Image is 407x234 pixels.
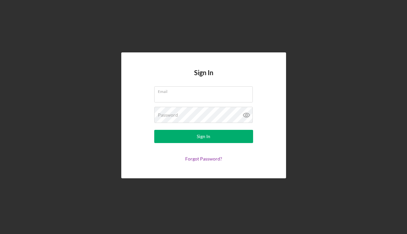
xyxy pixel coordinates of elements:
button: Sign In [154,130,253,143]
a: Forgot Password? [185,156,222,161]
div: Sign In [197,130,210,143]
h4: Sign In [194,69,213,86]
label: Email [158,87,253,94]
label: Password [158,112,178,118]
